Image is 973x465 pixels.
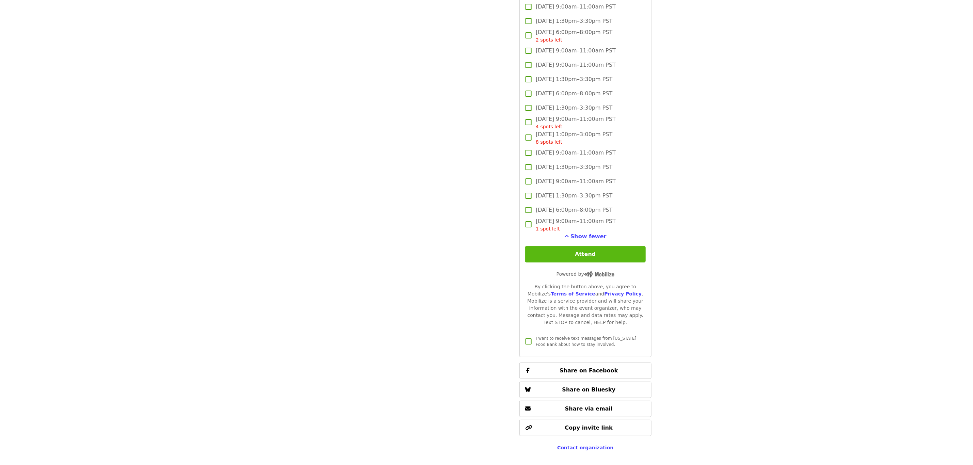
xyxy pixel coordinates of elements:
span: [DATE] 1:30pm–3:30pm PST [536,75,612,83]
span: [DATE] 1:30pm–3:30pm PST [536,163,612,171]
a: Terms of Service [551,291,595,296]
span: [DATE] 9:00am–11:00am PST [536,3,616,11]
span: [DATE] 6:00pm–8:00pm PST [536,28,612,44]
span: Powered by [556,271,614,277]
span: Share on Bluesky [562,386,616,393]
span: [DATE] 9:00am–11:00am PST [536,217,616,233]
span: 1 spot left [536,226,560,231]
button: Share via email [519,401,651,417]
a: Privacy Policy [604,291,642,296]
span: [DATE] 9:00am–11:00am PST [536,115,616,130]
span: [DATE] 9:00am–11:00am PST [536,47,616,55]
span: 8 spots left [536,139,562,145]
span: [DATE] 1:30pm–3:30pm PST [536,17,612,25]
span: [DATE] 9:00am–11:00am PST [536,61,616,69]
span: [DATE] 9:00am–11:00am PST [536,177,616,186]
span: 4 spots left [536,124,562,129]
span: [DATE] 1:30pm–3:30pm PST [536,192,612,200]
span: Show fewer [570,233,607,240]
span: Copy invite link [565,424,613,431]
button: See more timeslots [564,233,607,241]
div: By clicking the button above, you agree to Mobilize's and . Mobilize is a service provider and wi... [525,283,645,326]
span: I want to receive text messages from [US_STATE] Food Bank about how to stay involved. [536,336,636,347]
button: Share on Bluesky [519,382,651,398]
span: Share on Facebook [560,367,618,374]
a: Contact organization [557,445,613,450]
span: [DATE] 6:00pm–8:00pm PST [536,90,612,98]
span: [DATE] 1:00pm–3:00pm PST [536,130,612,146]
span: [DATE] 9:00am–11:00am PST [536,149,616,157]
span: 2 spots left [536,37,562,43]
button: Copy invite link [519,420,651,436]
button: Share on Facebook [519,363,651,379]
button: Attend [525,246,645,262]
img: Powered by Mobilize [584,271,614,277]
span: [DATE] 1:30pm–3:30pm PST [536,104,612,112]
span: [DATE] 6:00pm–8:00pm PST [536,206,612,214]
span: Share via email [565,405,613,412]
